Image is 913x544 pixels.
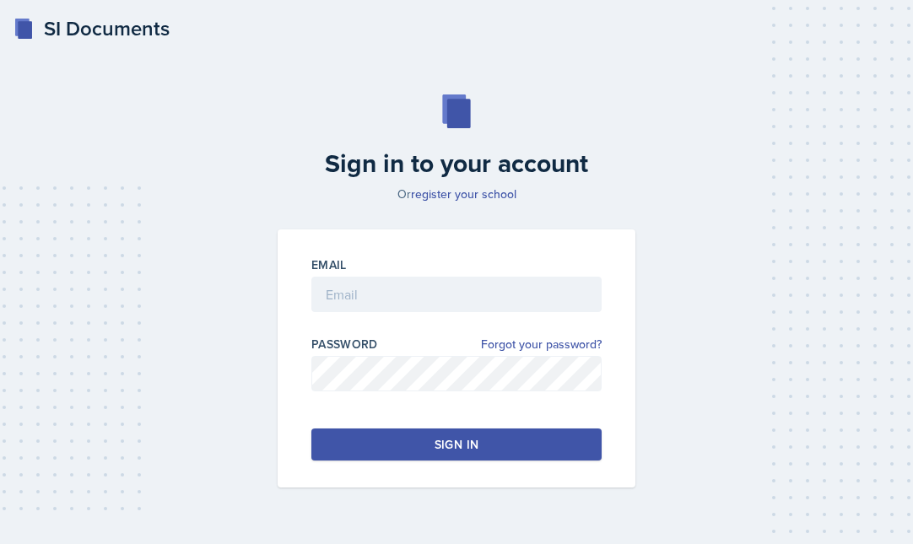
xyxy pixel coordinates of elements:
[435,436,478,453] div: Sign in
[14,13,170,44] a: SI Documents
[267,148,646,179] h2: Sign in to your account
[411,186,516,202] a: register your school
[267,186,646,202] p: Or
[481,336,602,353] a: Forgot your password?
[311,256,347,273] label: Email
[311,336,378,353] label: Password
[311,277,602,312] input: Email
[311,428,602,461] button: Sign in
